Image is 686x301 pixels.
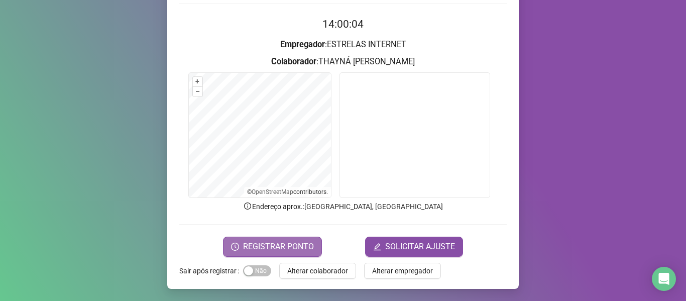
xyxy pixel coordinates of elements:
span: SOLICITAR AJUSTE [385,241,455,253]
p: Endereço aprox. : [GEOGRAPHIC_DATA], [GEOGRAPHIC_DATA] [179,201,507,212]
h3: : THAYNÁ [PERSON_NAME] [179,55,507,68]
span: Alterar empregador [372,265,433,276]
div: Open Intercom Messenger [652,267,676,291]
span: edit [373,243,381,251]
span: Alterar colaborador [287,265,348,276]
strong: Colaborador [271,57,316,66]
button: – [193,87,202,96]
time: 14:00:04 [322,18,364,30]
li: © contributors. [247,188,328,195]
a: OpenStreetMap [252,188,293,195]
button: Alterar empregador [364,263,441,279]
label: Sair após registrar [179,263,243,279]
button: + [193,77,202,86]
strong: Empregador [280,40,325,49]
button: Alterar colaborador [279,263,356,279]
span: info-circle [243,202,252,211]
span: REGISTRAR PONTO [243,241,314,253]
button: editSOLICITAR AJUSTE [365,237,463,257]
button: REGISTRAR PONTO [223,237,322,257]
h3: : ESTRELAS INTERNET [179,38,507,51]
span: clock-circle [231,243,239,251]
